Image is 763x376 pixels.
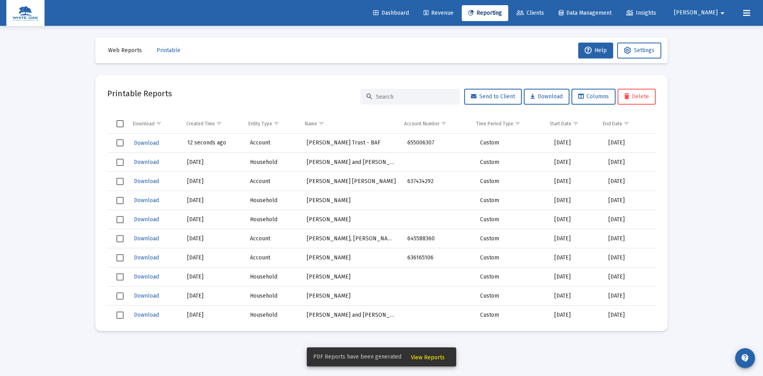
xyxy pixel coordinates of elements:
[718,5,727,21] mat-icon: arrow_drop_down
[462,5,508,21] a: Reporting
[182,229,244,248] td: [DATE]
[603,121,622,127] div: End Date
[301,210,402,229] td: [PERSON_NAME]
[603,153,656,172] td: [DATE]
[12,5,39,21] img: Dashboard
[299,114,399,133] td: Column Name
[301,229,402,248] td: [PERSON_NAME], [PERSON_NAME] Trust
[559,10,612,16] span: Data Management
[634,47,655,54] span: Settings
[116,235,124,242] div: Select row
[244,153,301,172] td: Household
[116,216,124,223] div: Select row
[216,121,222,127] span: Show filter options for column 'Created Time'
[474,248,549,267] td: Custom
[603,248,656,267] td: [DATE]
[134,312,159,318] span: Download
[549,210,603,229] td: [DATE]
[578,43,613,58] button: Help
[474,306,549,325] td: Custom
[133,252,160,263] button: Download
[273,121,279,127] span: Show filter options for column 'Entity Type'
[134,292,159,299] span: Download
[626,10,656,16] span: Insights
[510,5,550,21] a: Clients
[301,248,402,267] td: [PERSON_NAME]
[182,267,244,286] td: [DATE]
[464,89,522,105] button: Send to Client
[578,93,609,100] span: Columns
[474,172,549,191] td: Custom
[133,175,160,187] button: Download
[134,140,159,146] span: Download
[133,137,160,149] button: Download
[244,229,301,248] td: Account
[474,153,549,172] td: Custom
[182,153,244,172] td: [DATE]
[603,134,656,153] td: [DATE]
[571,89,616,105] button: Columns
[474,229,549,248] td: Custom
[182,248,244,267] td: [DATE]
[134,216,159,223] span: Download
[134,254,159,261] span: Download
[603,306,656,325] td: [DATE]
[376,94,454,100] input: Search
[471,93,515,100] span: Send to Client
[603,286,656,306] td: [DATE]
[411,354,445,361] span: View Reports
[603,172,656,191] td: [DATE]
[244,267,301,286] td: Household
[624,93,649,100] span: Delete
[441,121,447,127] span: Show filter options for column 'Account Number'
[373,10,409,16] span: Dashboard
[544,114,598,133] td: Column Start Date
[244,210,301,229] td: Household
[620,5,662,21] a: Insights
[248,121,272,127] div: Entity Type
[468,10,502,16] span: Reporting
[182,286,244,306] td: [DATE]
[107,87,172,100] h2: Printable Reports
[549,172,603,191] td: [DATE]
[157,47,180,54] span: Printable
[156,121,162,127] span: Show filter options for column 'Download'
[133,271,160,282] button: Download
[549,306,603,325] td: [DATE]
[367,5,415,21] a: Dashboard
[603,267,656,286] td: [DATE]
[301,306,402,325] td: [PERSON_NAME] and [PERSON_NAME]
[182,210,244,229] td: [DATE]
[549,286,603,306] td: [DATE]
[244,134,301,153] td: Account
[134,178,159,185] span: Download
[474,191,549,210] td: Custom
[133,233,160,244] button: Download
[133,121,155,127] div: Download
[116,312,124,319] div: Select row
[301,286,402,306] td: [PERSON_NAME]
[424,10,453,16] span: Revenue
[549,229,603,248] td: [DATE]
[531,93,563,100] span: Download
[305,121,317,127] div: Name
[471,114,544,133] td: Column Time Period Type
[549,267,603,286] td: [DATE]
[617,43,661,58] button: Settings
[301,134,402,153] td: [PERSON_NAME] Trust - BAF
[474,210,549,229] td: Custom
[134,273,159,280] span: Download
[182,191,244,210] td: [DATE]
[150,43,187,58] button: Printable
[244,191,301,210] td: Household
[618,89,656,105] button: Delete
[404,121,440,127] div: Account Number
[116,120,124,127] div: Select all
[405,350,451,364] button: View Reports
[740,353,750,363] mat-icon: contact_support
[244,286,301,306] td: Household
[301,191,402,210] td: [PERSON_NAME]
[107,114,656,319] div: Data grid
[474,134,549,153] td: Custom
[116,178,124,185] div: Select row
